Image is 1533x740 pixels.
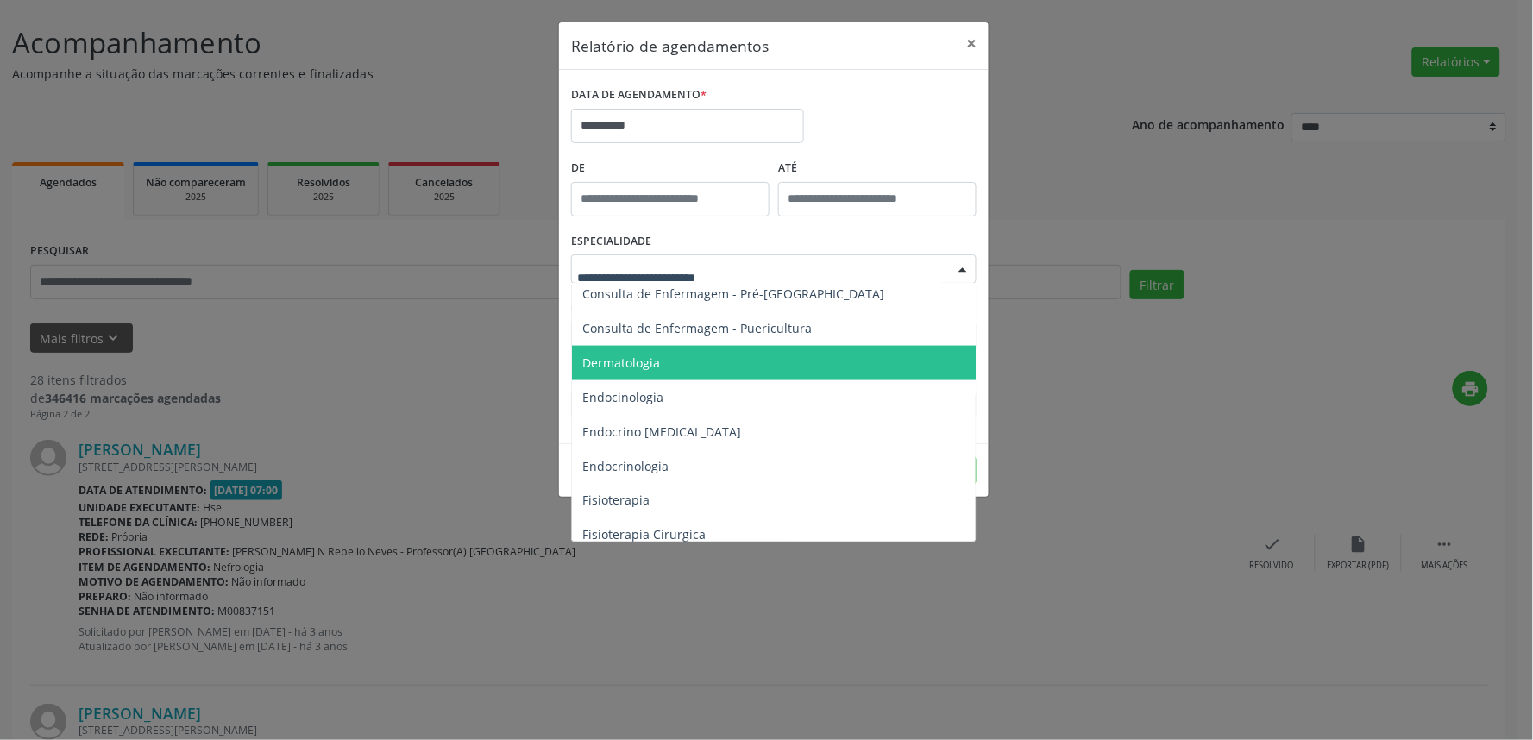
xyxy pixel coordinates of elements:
[571,82,707,109] label: DATA DE AGENDAMENTO
[582,389,663,405] span: Endocinologia
[571,155,770,182] label: De
[571,229,651,255] label: ESPECIALIDADE
[582,492,650,509] span: Fisioterapia
[582,458,669,474] span: Endocrinologia
[778,155,977,182] label: ATÉ
[582,423,741,440] span: Endocrino [MEDICAL_DATA]
[954,22,989,65] button: Close
[582,320,812,336] span: Consulta de Enfermagem - Puericultura
[582,527,706,543] span: Fisioterapia Cirurgica
[571,34,769,57] h5: Relatório de agendamentos
[582,354,660,371] span: Dermatologia
[582,285,884,302] span: Consulta de Enfermagem - Pré-[GEOGRAPHIC_DATA]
